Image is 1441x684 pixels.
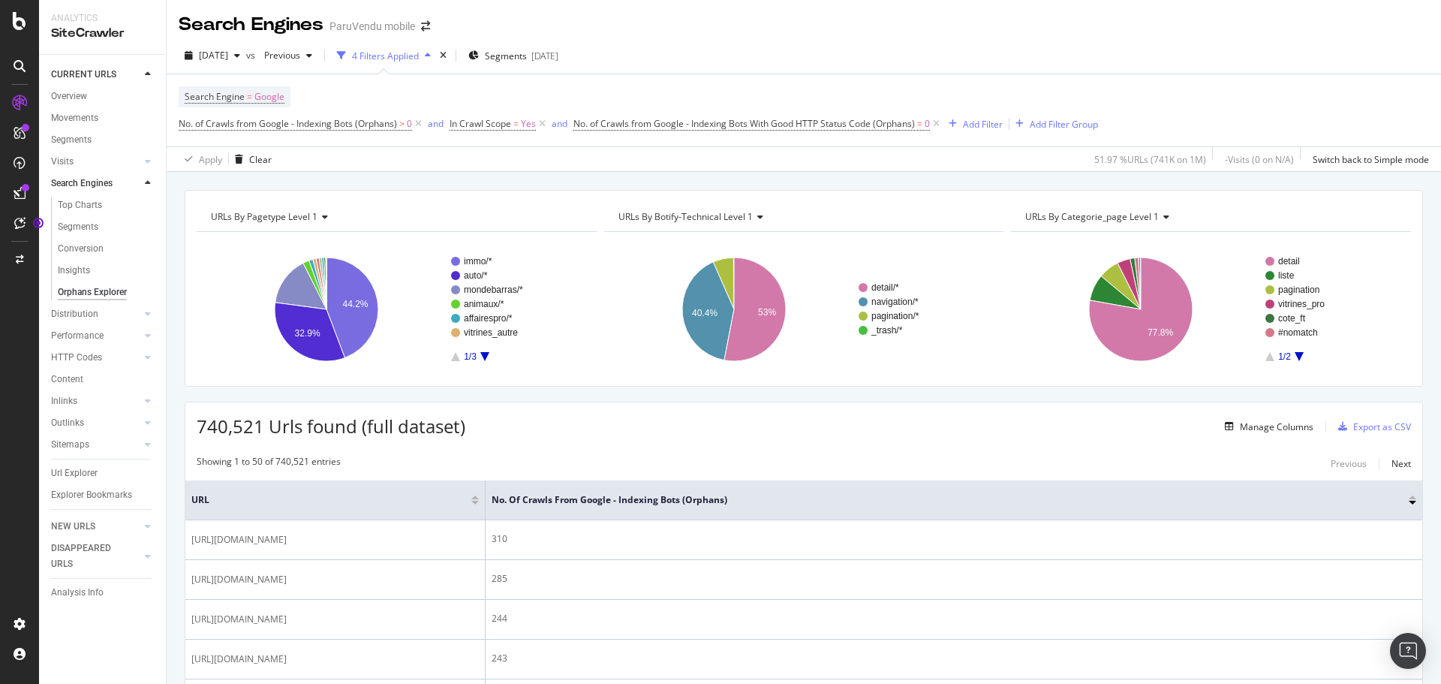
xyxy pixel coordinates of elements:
div: Content [51,372,83,387]
div: 243 [492,652,1416,665]
a: Top Charts [58,197,155,213]
span: [URL][DOMAIN_NAME] [191,612,287,627]
div: and [552,117,567,130]
button: Previous [1331,455,1367,473]
a: Overview [51,89,155,104]
text: _trash/* [871,325,903,336]
span: URL [191,493,468,507]
a: Outlinks [51,415,140,431]
text: 77.8% [1148,328,1173,339]
a: Performance [51,328,140,344]
div: 285 [492,572,1416,586]
div: Overview [51,89,87,104]
div: Conversion [58,241,104,257]
span: = [247,90,252,103]
text: 44.2% [342,299,368,309]
button: Export as CSV [1332,414,1411,438]
span: Previous [258,49,300,62]
text: 1/2 [1278,351,1291,362]
a: Segments [51,132,155,148]
a: Inlinks [51,393,140,409]
button: Clear [229,147,272,171]
div: Apply [199,153,222,166]
div: Open Intercom Messenger [1390,633,1426,669]
svg: A chart. [197,244,593,375]
div: arrow-right-arrow-left [421,21,430,32]
text: vitrines_autre [464,327,518,338]
div: Switch back to Simple mode [1313,153,1429,166]
text: mondebarras/* [464,285,523,295]
svg: A chart. [604,244,1000,375]
div: Previous [1331,457,1367,470]
svg: A chart. [1011,244,1407,375]
div: Url Explorer [51,466,98,481]
button: Previous [258,44,318,68]
div: times [437,48,450,63]
div: NEW URLS [51,519,95,535]
text: detail/* [871,282,899,293]
button: and [428,116,444,131]
div: Insights [58,263,90,279]
button: Segments[DATE] [462,44,564,68]
div: 244 [492,612,1416,625]
div: Analytics [51,12,154,25]
div: ParuVendu mobile [329,19,415,34]
span: 2025 Aug. 25th [199,49,228,62]
span: URLs By botify-technical Level 1 [618,210,753,223]
div: 51.97 % URLs ( 741K on 1M ) [1094,153,1206,166]
div: Performance [51,328,104,344]
span: In Crawl Scope [450,117,511,130]
a: Sitemaps [51,437,140,453]
div: 4 Filters Applied [352,50,419,62]
div: CURRENT URLS [51,67,116,83]
div: Segments [58,219,98,235]
button: Next [1391,455,1411,473]
button: 4 Filters Applied [331,44,437,68]
button: and [552,116,567,131]
a: Content [51,372,155,387]
text: 40.4% [692,308,717,318]
button: Add Filter Group [1009,115,1098,133]
button: Apply [179,147,222,171]
a: Orphans Explorer [58,285,155,300]
text: 1/3 [464,351,477,362]
span: [URL][DOMAIN_NAME] [191,652,287,667]
text: liste [1278,270,1295,281]
button: Add Filter [943,115,1003,133]
a: Url Explorer [51,466,155,481]
button: Switch back to Simple mode [1307,147,1429,171]
span: No. of Crawls from Google - Indexing Bots (Orphans) [179,117,397,130]
a: Explorer Bookmarks [51,487,155,503]
div: 310 [492,532,1416,546]
a: Segments [58,219,155,235]
div: Visits [51,154,74,170]
div: Outlinks [51,415,84,431]
text: pagination/* [871,311,919,321]
text: navigation/* [871,297,919,307]
a: HTTP Codes [51,350,140,366]
div: SiteCrawler [51,25,154,42]
span: [URL][DOMAIN_NAME] [191,532,287,547]
div: - Visits ( 0 on N/A ) [1225,153,1294,166]
div: Add Filter Group [1030,118,1098,131]
a: Search Engines [51,176,140,191]
span: Segments [485,50,527,62]
div: Export as CSV [1353,420,1411,433]
span: 0 [407,113,412,134]
div: Analysis Info [51,585,104,601]
text: #nomatch [1278,327,1318,338]
span: Google [254,86,284,107]
div: Tooltip anchor [32,216,45,230]
text: 32.9% [295,329,320,339]
a: NEW URLS [51,519,140,535]
div: [DATE] [531,50,558,62]
span: Yes [521,113,536,134]
a: Analysis Info [51,585,155,601]
a: Distribution [51,306,140,322]
div: Segments [51,132,92,148]
div: Explorer Bookmarks [51,487,132,503]
div: Manage Columns [1240,420,1313,433]
text: detail [1278,256,1300,267]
